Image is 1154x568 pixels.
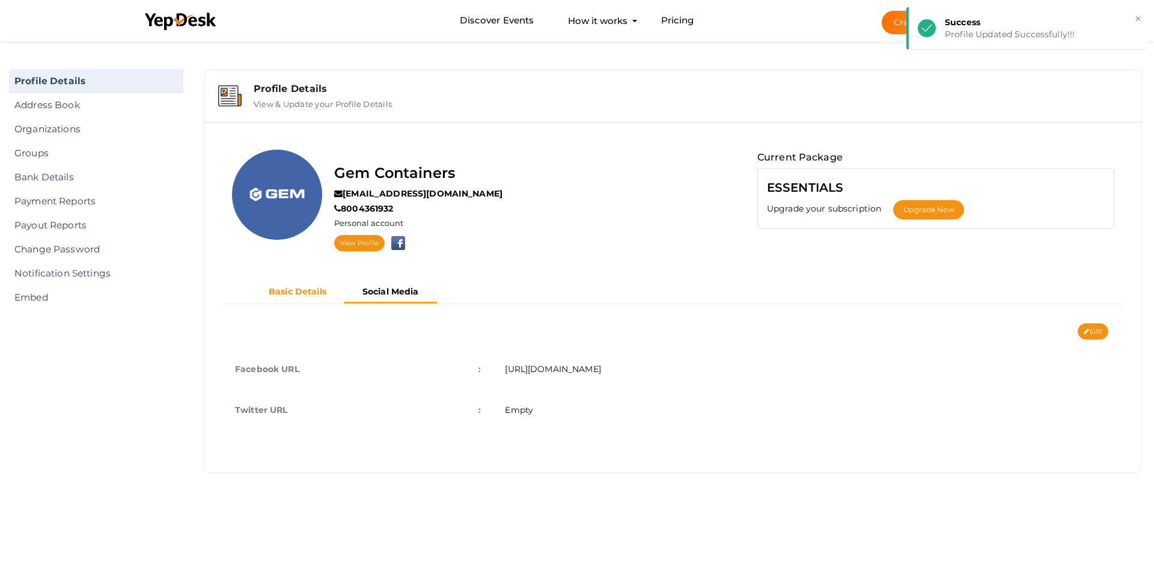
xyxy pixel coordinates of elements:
a: Discover Events [460,10,534,32]
span: : [478,361,481,377]
span: : [478,402,481,418]
a: Pricing [661,10,694,32]
a: View Profile [334,235,385,251]
button: Social Media [344,282,437,304]
button: Upgrade Now [893,200,963,219]
label: Gem Containers [334,162,455,185]
button: × [1134,12,1142,26]
button: Create Event [882,11,961,34]
a: Profile Details View & Update your Profile Details [211,100,1135,111]
td: Facebook URL [223,349,493,389]
span: Empty [505,405,533,415]
a: Change Password [9,237,183,261]
label: [EMAIL_ADDRESS][DOMAIN_NAME] [334,188,502,200]
label: Personal account [334,218,403,229]
div: Profile Updated Successfully!!! [945,28,1138,40]
a: Embed [9,286,183,310]
td: Twitter URL [223,389,493,430]
label: Upgrade your subscription [767,203,894,215]
button: Edit [1078,323,1108,340]
div: Success [945,16,1138,28]
b: Social Media [362,286,419,297]
div: Profile Details [254,83,1128,94]
img: facebook.png [387,236,405,250]
a: Organizations [9,117,183,141]
label: 8004361932 [334,203,394,215]
label: ESSENTIALS [767,178,843,197]
a: Notification Settings [9,261,183,286]
a: Address Book [9,93,183,117]
a: Profile Details [9,69,183,93]
a: Payment Reports [9,189,183,213]
b: Basic Details [269,286,326,297]
label: Current Package [757,150,843,165]
img: KOGKER0V_normal.jpeg [232,150,322,240]
label: View & Update your Profile Details [254,94,392,109]
a: Payout Reports [9,213,183,237]
button: Basic Details [251,282,344,302]
img: event-details.svg [218,85,242,106]
a: Bank Details [9,165,183,189]
button: How it works [564,10,631,32]
a: Groups [9,141,183,165]
span: [URL][DOMAIN_NAME] [505,364,601,374]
